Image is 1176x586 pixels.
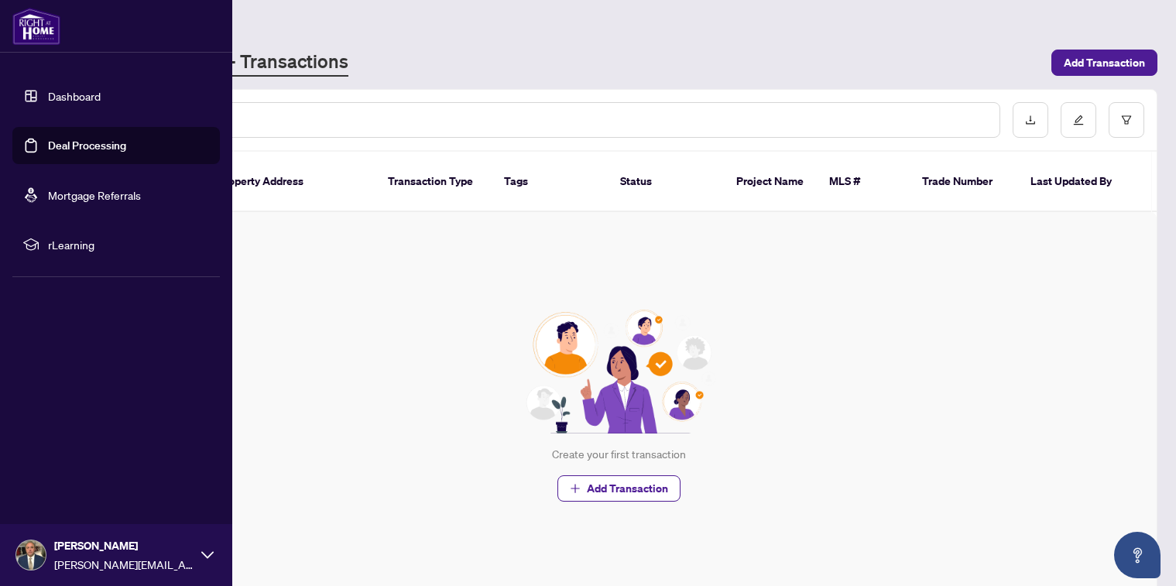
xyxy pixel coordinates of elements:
[1025,115,1036,125] span: download
[1073,115,1084,125] span: edit
[205,152,375,212] th: Property Address
[1121,115,1132,125] span: filter
[48,89,101,103] a: Dashboard
[492,152,608,212] th: Tags
[1114,532,1161,578] button: Open asap
[570,483,581,494] span: plus
[910,152,1018,212] th: Trade Number
[724,152,817,212] th: Project Name
[587,476,668,501] span: Add Transaction
[54,537,194,554] span: [PERSON_NAME]
[1064,50,1145,75] span: Add Transaction
[12,8,60,45] img: logo
[1109,102,1144,138] button: filter
[552,446,686,463] div: Create your first transaction
[1061,102,1096,138] button: edit
[608,152,724,212] th: Status
[557,475,681,502] button: Add Transaction
[16,540,46,570] img: Profile Icon
[48,188,141,202] a: Mortgage Referrals
[48,236,209,253] span: rLearning
[1051,50,1157,76] button: Add Transaction
[54,556,194,573] span: [PERSON_NAME][EMAIL_ADDRESS][PERSON_NAME][DOMAIN_NAME]
[1018,152,1134,212] th: Last Updated By
[48,139,126,152] a: Deal Processing
[1013,102,1048,138] button: download
[375,152,492,212] th: Transaction Type
[817,152,910,212] th: MLS #
[519,310,719,434] img: Null State Icon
